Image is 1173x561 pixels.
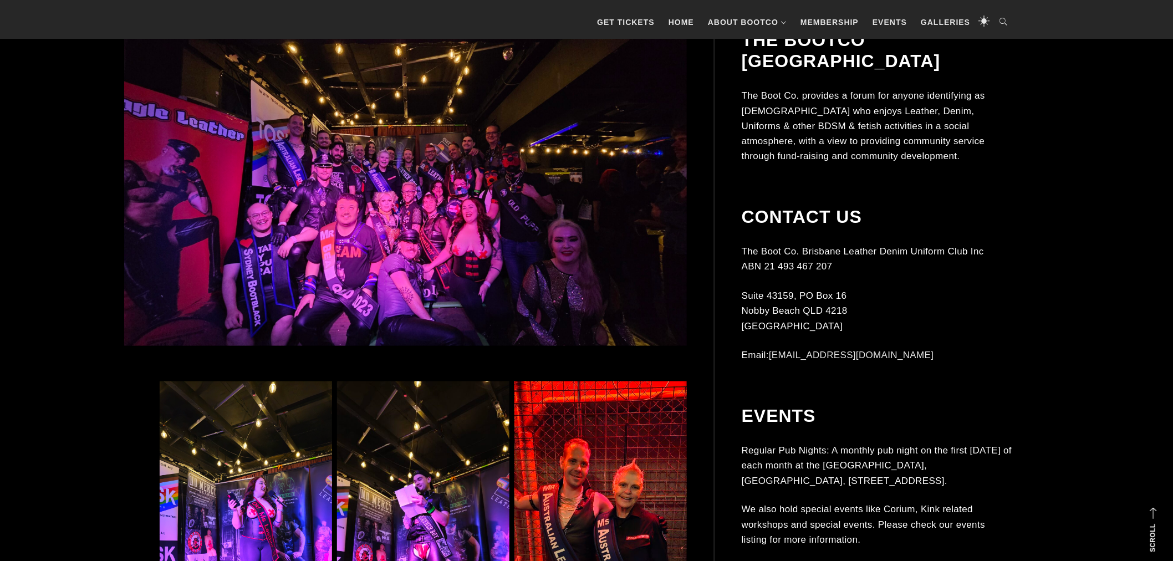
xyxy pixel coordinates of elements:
a: Membership [795,6,864,39]
strong: Scroll [1149,524,1157,552]
a: [EMAIL_ADDRESS][DOMAIN_NAME] [769,350,934,360]
p: Regular Pub Nights: A monthly pub night on the first [DATE] of each month at the [GEOGRAPHIC_DATA... [742,443,1013,488]
p: Suite 43159, PO Box 16 Nobby Beach QLD 4218 [GEOGRAPHIC_DATA] [742,288,1013,334]
p: We also hold special events like Corium, Kink related workshops and special events. Please check ... [742,502,1013,548]
p: Email: [742,348,1013,363]
a: GET TICKETS [591,6,660,39]
a: Galleries [915,6,976,39]
h2: The BootCo [GEOGRAPHIC_DATA] [742,29,1013,72]
p: The Boot Co. provides a forum for anyone identifying as [DEMOGRAPHIC_DATA] who enjoys Leather, De... [742,88,1013,164]
h2: Events [742,405,1013,426]
p: The Boot Co. Brisbane Leather Denim Uniform Club Inc ABN 21 493 467 207 [742,244,1013,274]
h2: Contact Us [742,206,1013,227]
a: About BootCo [702,6,792,39]
a: Events [867,6,912,39]
a: Home [663,6,700,39]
